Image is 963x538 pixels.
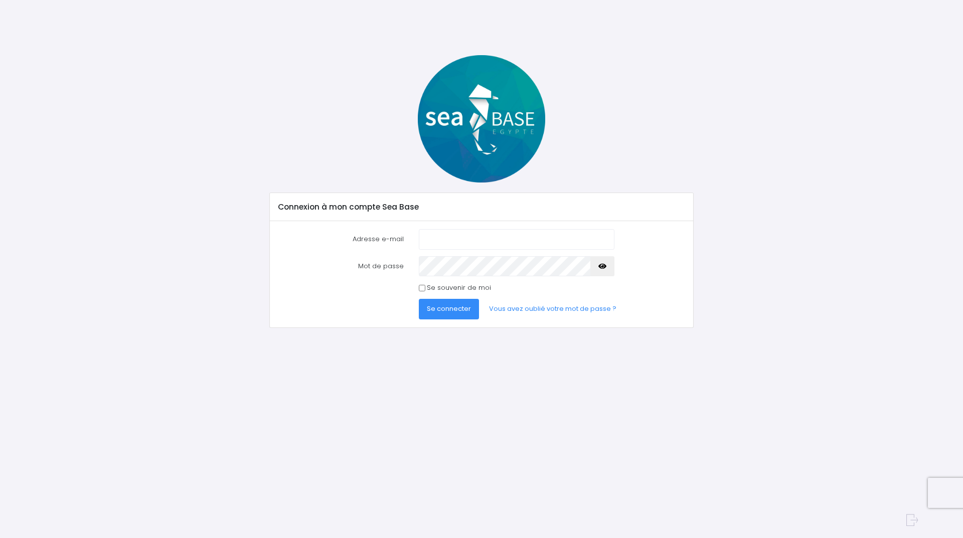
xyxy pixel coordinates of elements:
[270,193,693,221] div: Connexion à mon compte Sea Base
[271,229,411,249] label: Adresse e-mail
[481,299,624,319] a: Vous avez oublié votre mot de passe ?
[271,256,411,276] label: Mot de passe
[427,283,491,293] label: Se souvenir de moi
[427,304,471,313] span: Se connecter
[419,299,479,319] button: Se connecter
